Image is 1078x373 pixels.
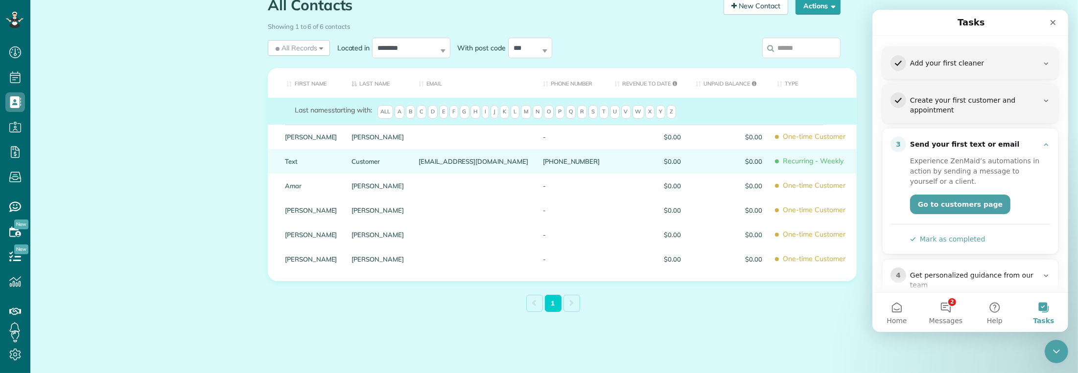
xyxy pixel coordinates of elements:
a: Customer [352,158,404,165]
span: R [577,105,587,119]
span: N [533,105,542,119]
span: V [621,105,631,119]
a: [PERSON_NAME] [352,256,404,263]
span: All [377,105,393,119]
div: [EMAIL_ADDRESS][DOMAIN_NAME] [411,149,536,174]
span: U [610,105,620,119]
div: - [536,247,607,271]
span: $0.00 [696,256,762,263]
span: A [395,105,404,119]
th: Unpaid Balance: activate to sort column ascending [688,68,770,98]
a: [PERSON_NAME] [352,231,404,238]
div: - [536,174,607,198]
span: $0.00 [696,133,762,140]
a: [PERSON_NAME] [285,256,337,263]
span: One-time Customer [777,250,849,267]
span: F [449,105,458,119]
span: $0.00 [696,207,762,214]
span: $0.00 [614,182,681,189]
a: [PERSON_NAME] [352,133,404,140]
span: Z [667,105,676,119]
span: One-time Customer [777,177,849,194]
span: B [406,105,415,119]
span: $0.00 [614,231,681,238]
span: $0.00 [614,207,681,214]
span: W [633,105,644,119]
span: $0.00 [614,158,681,165]
iframe: Intercom live chat [1045,340,1068,363]
span: I [482,105,489,119]
span: New [14,219,28,229]
span: K [500,105,509,119]
span: C [417,105,426,119]
span: P [555,105,564,119]
span: L [511,105,519,119]
a: [PERSON_NAME] [285,207,337,214]
a: 1 [545,295,562,312]
span: One-time Customer [777,201,849,219]
span: All Records [274,43,317,53]
a: [PERSON_NAME] [285,133,337,140]
span: $0.00 [614,256,681,263]
div: Showing 1 to 6 of 6 contacts [268,18,841,31]
span: J [491,105,498,119]
span: Recurring - Weekly [777,153,849,170]
span: New [14,244,28,254]
a: [PERSON_NAME] [352,207,404,214]
span: $0.00 [696,158,762,165]
div: - [536,198,607,222]
span: Last names [295,106,331,114]
span: O [544,105,554,119]
span: $0.00 [696,231,762,238]
span: X [645,105,655,119]
span: $0.00 [696,182,762,189]
span: Q [566,105,576,119]
label: Located in [330,43,372,53]
th: Phone number: activate to sort column ascending [536,68,607,98]
a: Text [285,158,337,165]
span: One-time Customer [777,226,849,243]
span: H [470,105,480,119]
div: - [536,222,607,247]
label: With post code [450,43,508,53]
th: Type: activate to sort column ascending [770,68,857,98]
span: Y [656,105,665,119]
span: One-time Customer [777,128,849,145]
a: [PERSON_NAME] [352,182,404,189]
span: T [599,105,609,119]
span: M [521,105,531,119]
span: G [460,105,469,119]
span: $0.00 [614,133,681,140]
a: [PERSON_NAME] [285,231,337,238]
th: Revenue to Date: activate to sort column ascending [607,68,688,98]
th: First Name: activate to sort column ascending [268,68,345,98]
div: [PHONE_NUMBER] [536,149,607,174]
th: Last Name: activate to sort column descending [345,68,412,98]
label: starting with: [295,105,372,115]
span: E [439,105,448,119]
th: Email: activate to sort column ascending [411,68,536,98]
span: S [588,105,598,119]
a: Amar [285,182,337,189]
